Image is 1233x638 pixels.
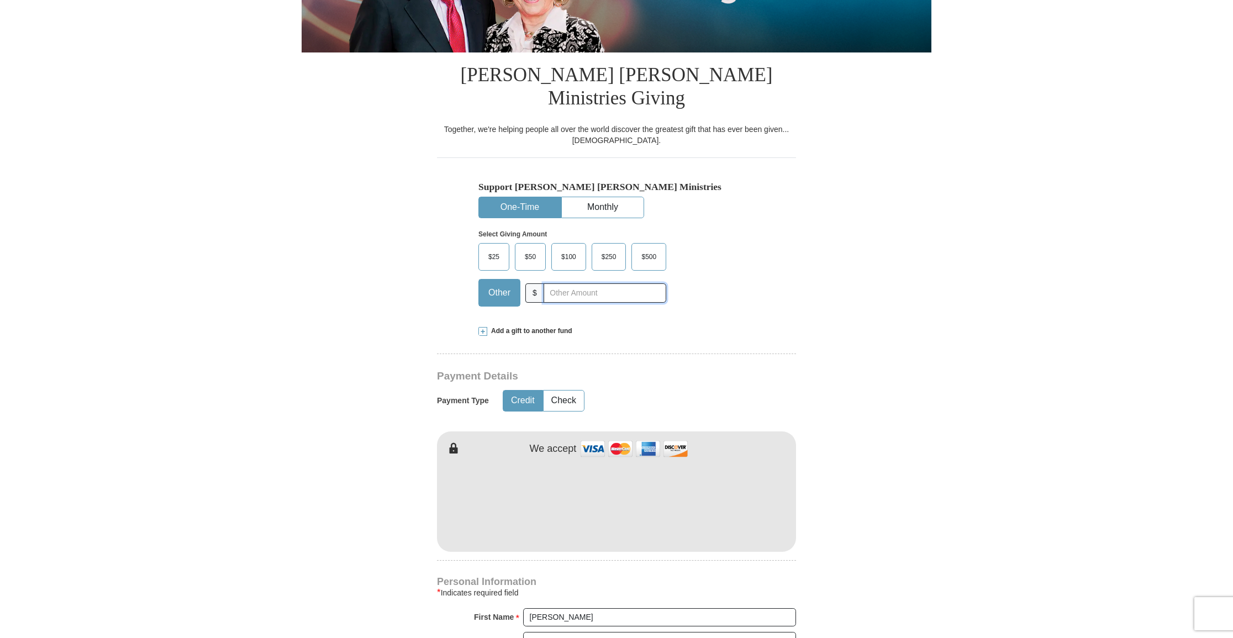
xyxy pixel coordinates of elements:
[437,577,796,586] h4: Personal Information
[487,326,572,336] span: Add a gift to another fund
[437,52,796,124] h1: [PERSON_NAME] [PERSON_NAME] Ministries Giving
[636,249,662,265] span: $500
[544,283,666,303] input: Other Amount
[437,586,796,599] div: Indicates required field
[579,437,689,461] img: credit cards accepted
[479,197,561,218] button: One-Time
[437,370,719,383] h3: Payment Details
[556,249,582,265] span: $100
[544,391,584,411] button: Check
[474,609,514,625] strong: First Name
[525,283,544,303] span: $
[483,249,505,265] span: $25
[530,443,577,455] h4: We accept
[596,249,622,265] span: $250
[437,124,796,146] div: Together, we're helping people all over the world discover the greatest gift that has ever been g...
[519,249,541,265] span: $50
[483,284,516,301] span: Other
[478,181,755,193] h5: Support [PERSON_NAME] [PERSON_NAME] Ministries
[478,230,547,238] strong: Select Giving Amount
[437,396,489,405] h5: Payment Type
[562,197,644,218] button: Monthly
[503,391,542,411] button: Credit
